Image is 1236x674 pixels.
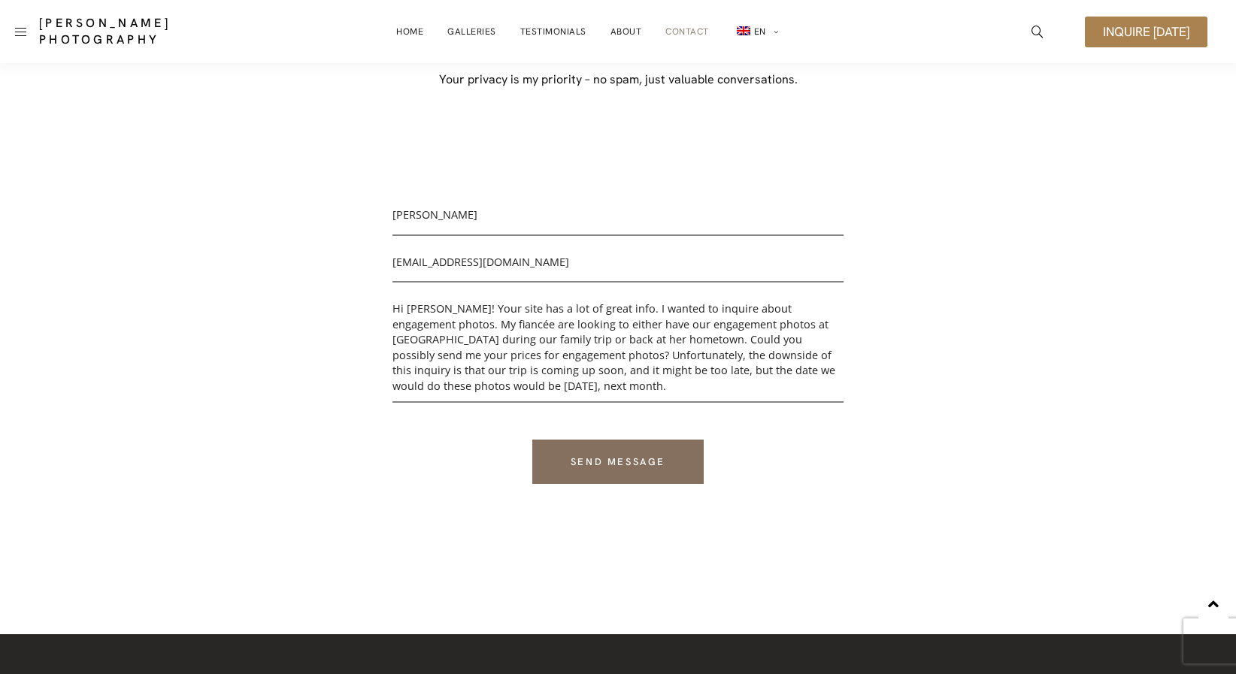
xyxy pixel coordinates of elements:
[447,17,496,47] a: Galleries
[532,440,704,484] input: Send message
[665,17,709,47] a: Contact
[355,70,881,89] p: Your privacy is my priority – no spam, just valuable conversations.
[1103,26,1189,38] span: Inquire [DATE]
[1085,17,1207,47] a: Inquire [DATE]
[392,204,844,484] form: Contact form
[39,15,244,48] a: [PERSON_NAME] Photography
[392,204,844,236] input: Name*
[733,17,779,47] a: en_GBEN
[610,17,642,47] a: About
[392,251,844,283] input: Your email*
[520,17,586,47] a: Testimonials
[737,26,750,35] img: EN
[754,26,766,38] span: EN
[1024,18,1051,45] a: icon-magnifying-glass34
[396,17,423,47] a: Home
